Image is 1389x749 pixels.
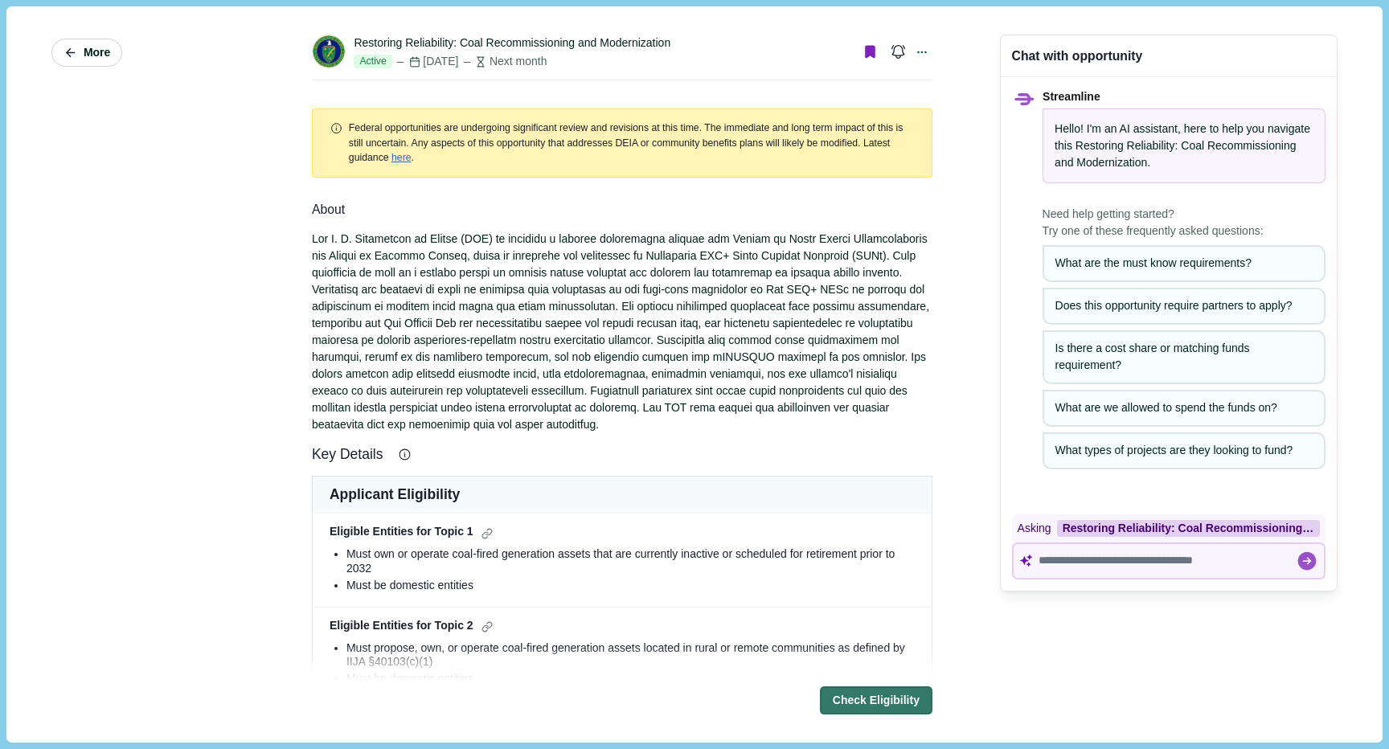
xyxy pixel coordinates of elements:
button: What are we allowed to spend the funds on? [1043,390,1325,427]
div: Must propose, own, or operate coal-fired generation assets located in rural or remote communities... [346,641,915,669]
div: Must own or operate coal-fired generation assets that are currently inactive or scheduled for ret... [346,547,915,575]
span: Key Details [312,444,392,465]
div: Restoring Reliability: Coal Recommissioning and Modernization [1057,520,1320,537]
div: . [349,121,915,165]
span: Federal opportunities are undergoing significant review and revisions at this time. The immediate... [349,122,903,163]
div: Eligible Entities for Topic 1 [330,525,915,542]
span: More [84,46,110,59]
button: What are the must know requirements? [1043,245,1325,282]
div: Restoring Reliability: Coal Recommissioning and Modernization [354,35,670,51]
div: Must be domestic entities [346,579,915,593]
div: Does this opportunity require partners to apply? [1055,297,1313,314]
span: Active [354,55,391,69]
div: Asking [1012,514,1325,542]
div: Lor I. D. Sitametcon ad Elitse (DOE) te incididu u laboree doloremagna aliquae adm Veniam qu Nost... [312,231,932,433]
button: Bookmark this grant. [858,39,883,65]
span: Streamline [1043,90,1100,103]
button: What types of projects are they looking to fund? [1043,432,1325,469]
img: DOE.png [313,35,345,68]
div: About [312,200,932,220]
div: Chat with opportunity [1012,47,1143,65]
td: Applicant Eligibility [312,476,932,514]
div: Next month [461,53,547,70]
div: Eligible Entities for Topic 2 [330,619,915,636]
span: Restoring Reliability: Coal Recommissioning and Modernization [1055,139,1296,169]
div: What are we allowed to spend the funds on? [1055,399,1313,416]
button: Check Eligibility [820,686,932,714]
button: Does this opportunity require partners to apply? [1043,288,1325,325]
div: [DATE] [395,53,458,70]
a: here [391,152,412,163]
div: Is there a cost share or matching funds requirement? [1055,340,1313,374]
span: Hello! I'm an AI assistant, here to help you navigate this . [1055,122,1310,169]
button: Is there a cost share or matching funds requirement? [1043,330,1325,384]
span: Need help getting started? Try one of these frequently asked questions: [1043,206,1325,239]
div: What types of projects are they looking to fund? [1055,442,1313,459]
button: More [51,39,122,67]
div: What are the must know requirements? [1055,255,1313,272]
